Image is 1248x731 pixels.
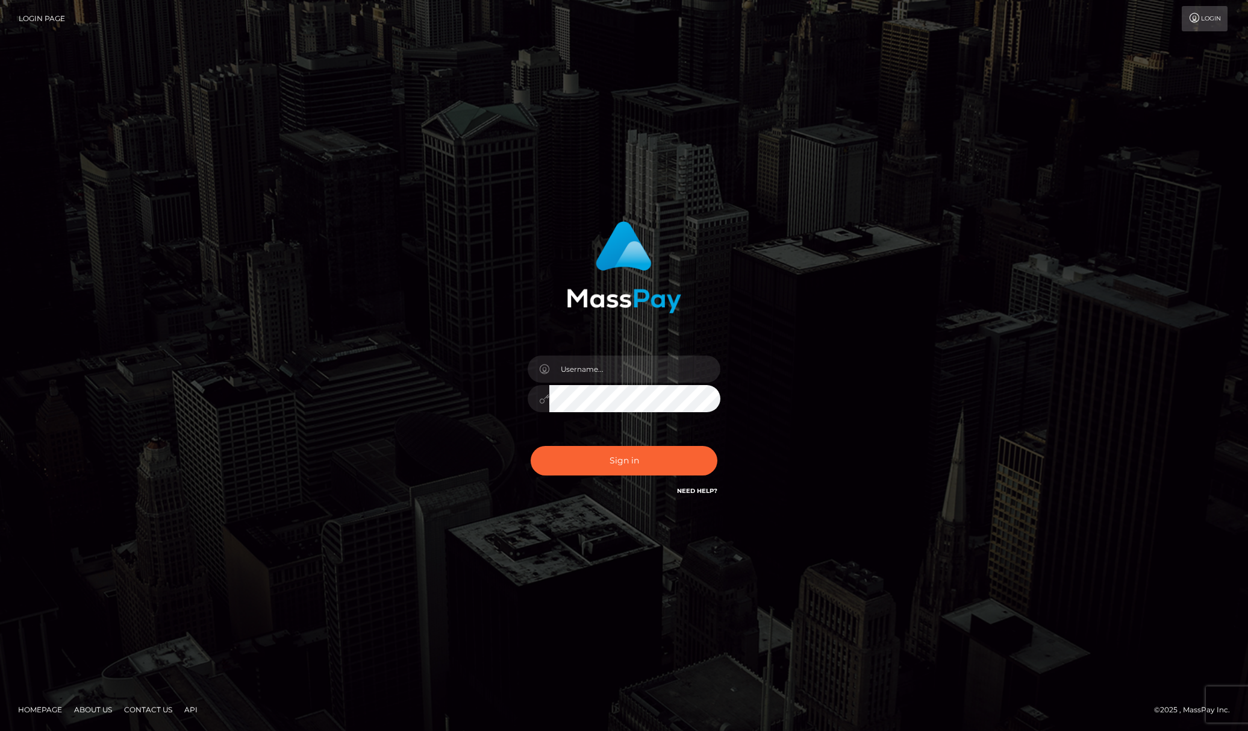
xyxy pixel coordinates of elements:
a: About Us [69,700,117,719]
a: API [179,700,202,719]
input: Username... [549,356,720,383]
a: Login [1182,6,1228,31]
img: MassPay Login [567,221,681,313]
a: Homepage [13,700,67,719]
a: Login Page [19,6,65,31]
button: Sign in [531,446,717,475]
div: © 2025 , MassPay Inc. [1154,703,1239,717]
a: Contact Us [119,700,177,719]
a: Need Help? [677,487,717,495]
